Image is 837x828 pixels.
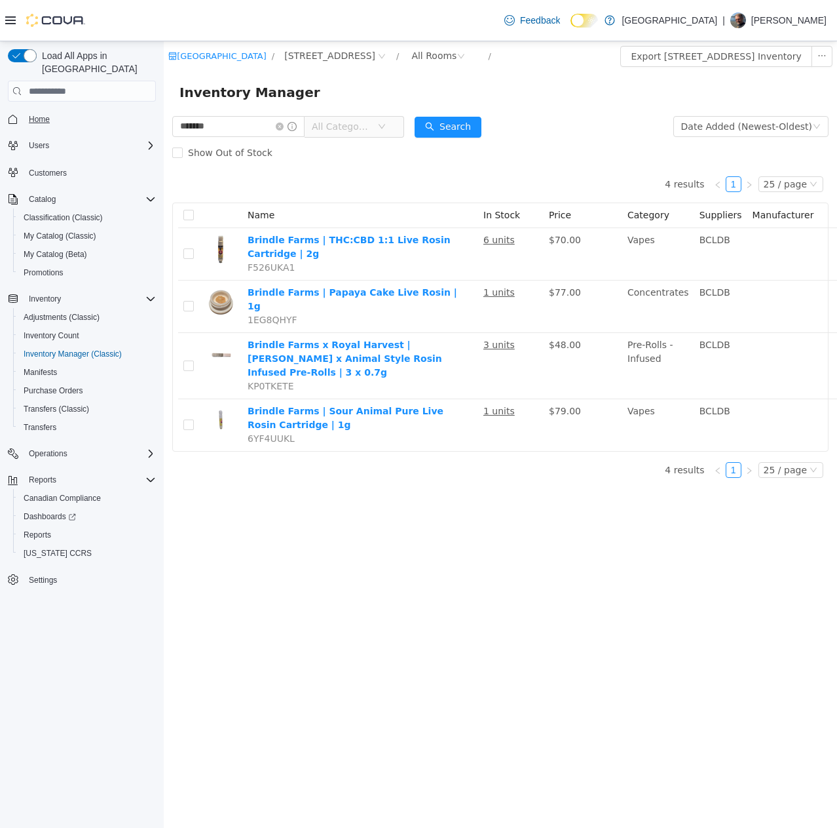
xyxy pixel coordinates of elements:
span: BCLDB [536,193,567,204]
span: $70.00 [385,193,417,204]
span: Transfers [24,422,56,433]
button: Users [3,136,161,155]
span: 6YF4UUKL [84,392,131,403]
span: $79.00 [385,365,417,375]
i: icon: left [550,425,558,433]
a: Transfers [18,420,62,435]
button: Reports [24,472,62,488]
img: Brindle Farms | Papaya Cake Live Rosin | 1g hero shot [41,245,73,277]
div: Date Added (Newest-Oldest) [517,75,648,95]
button: Catalog [3,190,161,208]
span: Category [464,168,506,179]
div: All Rooms [248,5,293,24]
button: My Catalog (Beta) [13,245,161,264]
span: Reports [24,472,156,488]
button: My Catalog (Classic) [13,227,161,245]
li: Next Page [578,421,593,437]
span: Classification (Classic) [18,210,156,226]
span: My Catalog (Classic) [18,228,156,244]
div: 25 / page [600,422,643,436]
a: Brindle Farms x Royal Harvest | [PERSON_NAME] x Animal Style Rosin Infused Pre-Rolls | 3 x 0.7g [84,298,278,336]
span: My Catalog (Beta) [18,246,156,262]
a: Inventory Count [18,328,84,344]
span: / [108,10,111,20]
button: Operations [24,446,73,462]
span: Suppliers [536,168,578,179]
button: Transfers (Classic) [13,400,161,418]
img: Brindle Farms | Sour Animal Pure Live Rosin Cartridge | 1g hero shot [41,363,73,396]
span: 1EG8QHYF [84,273,134,284]
a: Home [24,111,55,127]
a: Canadian Compliance [18,490,106,506]
span: Promotions [24,267,64,278]
span: $77.00 [385,246,417,256]
button: Inventory [24,291,66,307]
span: Canadian Compliance [18,490,156,506]
i: icon: right [582,140,589,148]
span: Reports [18,527,156,543]
a: Purchase Orders [18,383,88,399]
span: My Catalog (Beta) [24,249,87,260]
a: Promotions [18,265,69,281]
button: Inventory Manager (Classic) [13,345,161,363]
i: icon: down [649,81,657,90]
a: Customers [24,165,72,181]
span: Customers [29,168,67,178]
input: Dark Mode [570,14,598,28]
span: Classification (Classic) [24,212,103,223]
span: BCLDB [536,298,567,309]
i: icon: info-circle [124,81,133,90]
div: 25 / page [600,136,643,150]
span: 103-855 Shawnigan Mill Bay Rd. [121,7,212,22]
span: Dashboards [24,511,76,522]
span: Settings [24,572,156,588]
span: KP0TKETE [84,340,130,350]
u: 1 units [320,365,351,375]
button: Catalog [24,191,61,207]
span: Promotions [18,265,156,281]
span: / [324,10,327,20]
i: icon: shop [5,10,13,19]
span: Adjustments (Classic) [18,309,156,325]
a: Brindle Farms | Papaya Cake Live Rosin | 1g [84,246,293,270]
button: Reports [13,526,161,544]
span: $48.00 [385,298,417,309]
img: Brindle Farms | THC:CBD 1:1 Live Rosin Cartridge | 2g hero shot [41,192,73,225]
img: Cova [26,14,85,27]
span: Transfers [18,420,156,435]
span: Inventory Count [18,328,156,344]
li: 1 [562,421,578,437]
span: Canadian Compliance [24,493,101,503]
span: Settings [29,575,57,585]
p: | [722,12,725,28]
u: 1 units [320,246,351,256]
button: Customers [3,163,161,182]
span: Adjustments (Classic) [24,312,100,323]
li: 1 [562,135,578,151]
li: Previous Page [546,421,562,437]
span: My Catalog (Classic) [24,231,96,241]
span: BCLDB [536,365,567,375]
button: icon: ellipsis [648,5,669,26]
button: Manifests [13,363,161,382]
span: Manufacturer [589,168,650,179]
p: [PERSON_NAME] [751,12,827,28]
span: Name [84,168,111,179]
span: Transfers (Classic) [18,401,156,417]
button: icon: searchSearch [251,75,318,96]
span: Feedback [520,14,560,27]
a: Feedback [499,7,565,33]
button: Classification (Classic) [13,208,161,227]
span: Inventory [29,294,61,304]
i: icon: left [550,140,558,148]
li: Previous Page [546,135,562,151]
a: 1 [563,136,577,150]
button: Users [24,138,54,153]
i: icon: down [646,425,654,434]
div: Chris Clay [730,12,746,28]
span: Inventory Manager [16,41,164,62]
li: Next Page [578,135,593,151]
a: Manifests [18,365,62,380]
a: Classification (Classic) [18,210,108,226]
span: Washington CCRS [18,545,156,561]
